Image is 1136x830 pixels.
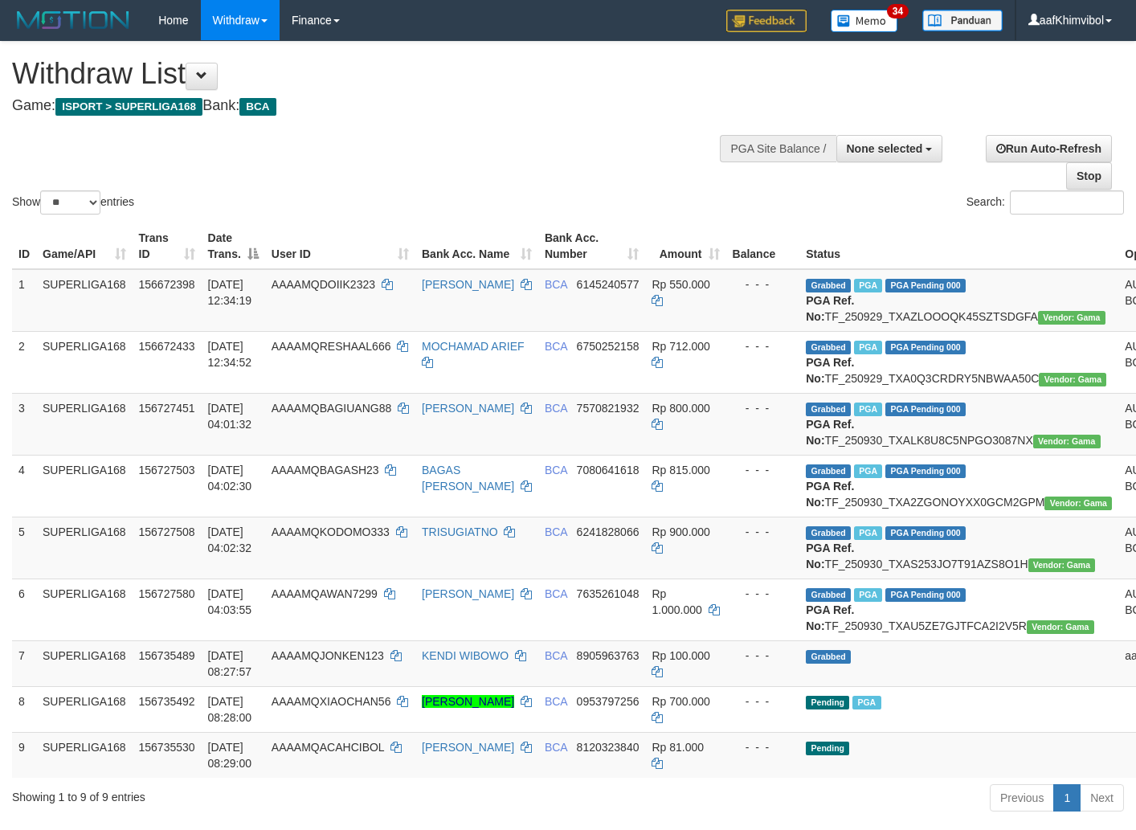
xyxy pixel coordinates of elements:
[726,10,807,32] img: Feedback.jpg
[208,464,252,493] span: [DATE] 04:02:30
[652,278,709,291] span: Rp 550.000
[990,784,1054,812] a: Previous
[12,269,36,332] td: 1
[645,223,725,269] th: Amount: activate to sort column ascending
[652,525,709,538] span: Rp 900.000
[12,98,742,114] h4: Game: Bank:
[806,356,854,385] b: PGA Ref. No:
[854,403,882,416] span: Marked by aafchoeunmanni
[733,524,794,540] div: - - -
[12,517,36,579] td: 5
[733,739,794,755] div: - - -
[852,696,881,709] span: Marked by aafnonsreyleab
[885,464,966,478] span: PGA Pending
[422,278,514,291] a: [PERSON_NAME]
[806,403,851,416] span: Grabbed
[12,331,36,393] td: 2
[733,586,794,602] div: - - -
[139,649,195,662] span: 156735489
[577,525,640,538] span: Copy 6241828066 to clipboard
[545,402,567,415] span: BCA
[733,338,794,354] div: - - -
[538,223,646,269] th: Bank Acc. Number: activate to sort column ascending
[577,695,640,708] span: Copy 0953797256 to clipboard
[726,223,800,269] th: Balance
[836,135,943,162] button: None selected
[733,462,794,478] div: - - -
[854,464,882,478] span: Marked by aafchoeunmanni
[806,603,854,632] b: PGA Ref. No:
[1010,190,1124,215] input: Search:
[799,517,1118,579] td: TF_250930_TXAS253JO7T91AZS8O1H
[733,693,794,709] div: - - -
[12,455,36,517] td: 4
[1033,435,1101,448] span: Vendor URL: https://trx31.1velocity.biz
[1038,311,1105,325] span: Vendor URL: https://trx31.1velocity.biz
[12,8,134,32] img: MOTION_logo.png
[265,223,415,269] th: User ID: activate to sort column ascending
[12,732,36,778] td: 9
[854,526,882,540] span: Marked by aafchoeunmanni
[545,649,567,662] span: BCA
[36,455,133,517] td: SUPERLIGA168
[208,741,252,770] span: [DATE] 08:29:00
[12,640,36,686] td: 7
[202,223,265,269] th: Date Trans.: activate to sort column descending
[806,542,854,570] b: PGA Ref. No:
[799,223,1118,269] th: Status
[799,269,1118,332] td: TF_250929_TXAZLOOOQK45SZTSDGFA
[272,464,379,476] span: AAAAMQBAGASH23
[545,340,567,353] span: BCA
[272,649,384,662] span: AAAAMQJONKEN123
[577,649,640,662] span: Copy 8905963763 to clipboard
[208,695,252,724] span: [DATE] 08:28:00
[139,402,195,415] span: 156727451
[36,517,133,579] td: SUPERLIGA168
[133,223,202,269] th: Trans ID: activate to sort column ascending
[12,579,36,640] td: 6
[1053,784,1081,812] a: 1
[272,525,390,538] span: AAAAMQKODOMO333
[415,223,538,269] th: Bank Acc. Name: activate to sort column ascending
[806,696,849,709] span: Pending
[733,400,794,416] div: - - -
[854,341,882,354] span: Marked by aafsoycanthlai
[887,4,909,18] span: 34
[806,480,854,509] b: PGA Ref. No:
[652,402,709,415] span: Rp 800.000
[922,10,1003,31] img: panduan.png
[36,686,133,732] td: SUPERLIGA168
[36,223,133,269] th: Game/API: activate to sort column ascending
[36,393,133,455] td: SUPERLIGA168
[1044,497,1112,510] span: Vendor URL: https://trx31.1velocity.biz
[208,402,252,431] span: [DATE] 04:01:32
[422,464,514,493] a: BAGAS [PERSON_NAME]
[139,741,195,754] span: 156735530
[806,279,851,292] span: Grabbed
[806,650,851,664] span: Grabbed
[422,649,509,662] a: KENDI WIBOWO
[1039,373,1106,386] span: Vendor URL: https://trx31.1velocity.biz
[36,269,133,332] td: SUPERLIGA168
[272,741,384,754] span: AAAAMQACAHCIBOL
[854,279,882,292] span: Marked by aafsoycanthlai
[799,579,1118,640] td: TF_250930_TXAU5ZE7GJTFCA2I2V5R
[1066,162,1112,190] a: Stop
[577,464,640,476] span: Copy 7080641618 to clipboard
[36,640,133,686] td: SUPERLIGA168
[272,587,378,600] span: AAAAMQAWAN7299
[422,340,525,353] a: MOCHAMAD ARIEF
[139,464,195,476] span: 156727503
[545,587,567,600] span: BCA
[139,587,195,600] span: 156727580
[885,279,966,292] span: PGA Pending
[1028,558,1096,572] span: Vendor URL: https://trx31.1velocity.biz
[847,142,923,155] span: None selected
[885,526,966,540] span: PGA Pending
[545,695,567,708] span: BCA
[806,418,854,447] b: PGA Ref. No:
[577,340,640,353] span: Copy 6750252158 to clipboard
[854,588,882,602] span: Marked by aafchoeunmanni
[806,526,851,540] span: Grabbed
[139,340,195,353] span: 156672433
